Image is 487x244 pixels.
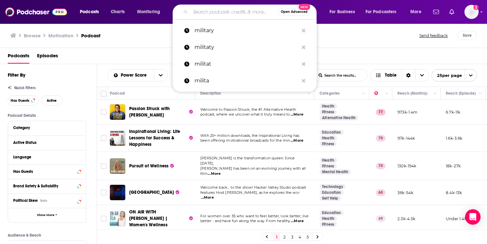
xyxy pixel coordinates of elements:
[13,198,38,203] span: Political Skew
[397,136,415,141] p: 97k-144k
[8,208,86,222] button: Show More
[320,184,346,189] a: Technology
[14,86,35,90] span: Quick Filters
[13,182,81,190] button: Brand Safety & Suitability
[406,7,429,17] button: open menu
[446,216,467,221] p: Under 1.4k
[101,190,107,195] span: Toggle select row
[376,135,386,141] p: 70
[329,7,355,16] span: For Business
[129,106,193,118] a: Passion Struck with [PERSON_NAME]
[24,33,41,39] a: Browse
[81,33,100,39] h3: Podcast
[110,158,125,174] img: Pursuit of Wellness
[299,4,310,10] span: New
[5,6,67,18] a: Podchaser - Follow, Share and Rate Podcasts
[173,39,317,56] a: militaty
[320,164,337,169] a: Fitness
[464,5,479,19] img: User Profile
[47,99,57,102] span: Active
[200,138,290,143] span: been offering motivational broadcasts for the min
[376,189,386,196] p: 60
[200,107,296,112] span: Welcome to Passion Struck, the #1 Alternative Health
[107,69,168,81] h2: Choose List sort
[48,33,73,39] h1: Motivation
[446,89,476,97] div: Reach (Episode)
[200,156,295,165] span: [PERSON_NAME] is the transformation queen. Since [DATE],
[129,209,193,228] a: ON AIR WITH [PERSON_NAME] | Women's Wellness
[320,216,337,221] a: Health
[305,90,313,98] button: Column Actions
[13,155,77,159] div: Language
[376,109,386,115] p: 77
[402,70,415,81] div: Sort Direction
[278,8,310,16] button: Open AdvancedNew
[13,169,75,174] div: Has Guests
[129,190,174,195] span: [GEOGRAPHIC_DATA]
[8,72,25,78] h2: Filter By
[431,90,439,98] button: Column Actions
[133,7,168,17] button: open menu
[13,153,81,161] button: Language
[320,210,344,215] a: Education
[8,95,39,106] button: Has Guests
[129,129,180,147] span: Inspirational Living: Life Lessons for Success & Happiness
[110,104,125,120] img: Passion Struck with John R. Miles
[304,233,311,241] a: 5
[320,158,337,163] a: Health
[366,7,396,16] span: For Podcasters
[101,163,107,169] span: Toggle select row
[129,189,179,196] a: [GEOGRAPHIC_DATA]
[173,56,317,72] a: militat
[397,89,427,97] div: Reach (Monthly)
[473,5,479,10] svg: Add a profile image
[154,70,167,81] button: open menu
[101,109,107,115] span: Toggle select row
[75,7,107,17] button: open menu
[446,190,462,195] p: 8.4k-13k
[190,7,278,17] input: Search podcasts, credits, & more...
[129,128,193,148] a: Inspirational Living: Life Lessons for Success & Happiness
[137,7,160,16] span: Monitoring
[200,190,300,195] span: features Host [PERSON_NAME], as he explores the wor
[121,73,149,78] span: Power Score
[195,39,299,56] p: militaty
[13,184,75,188] div: Brand Safety & Suitability
[320,190,344,195] a: Education
[376,215,386,222] p: 49
[129,106,170,118] span: Passion Struck with [PERSON_NAME]
[200,219,290,223] span: better - and have fun along the way. From healthy
[13,196,81,204] button: Political SkewBeta
[110,211,125,226] img: ON AIR WITH ELLA | Women's Wellness
[129,163,174,169] a: Pursuit of Wellness
[297,233,303,241] a: 4
[320,104,337,109] a: Health
[129,209,168,228] span: ON AIR WITH [PERSON_NAME] | Women's Wellness
[110,185,125,200] img: Hacker Valley Studio
[410,7,421,16] span: More
[361,7,406,17] button: open menu
[320,109,337,115] a: Fitness
[195,22,299,39] p: military
[37,51,58,64] a: Episodes
[320,169,351,174] a: Mental Health
[179,5,323,19] div: Search podcasts, credits, & more...
[200,214,309,218] span: For women over 35 who want to feel better, look better, live
[320,196,341,201] a: Self Help
[108,73,154,78] button: open menu
[464,5,479,19] button: Show profile menu
[291,112,303,117] span: ...More
[325,7,363,17] button: open menu
[320,136,337,141] a: Health
[273,233,280,241] a: 1
[465,209,481,225] div: Open Intercom Messenger
[447,6,457,17] a: Show notifications dropdown
[383,90,391,98] button: Column Actions
[385,73,396,78] span: Table
[432,69,477,81] button: open menu
[40,199,47,203] div: Beta
[320,130,344,135] a: Education
[281,10,308,14] span: Open Advanced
